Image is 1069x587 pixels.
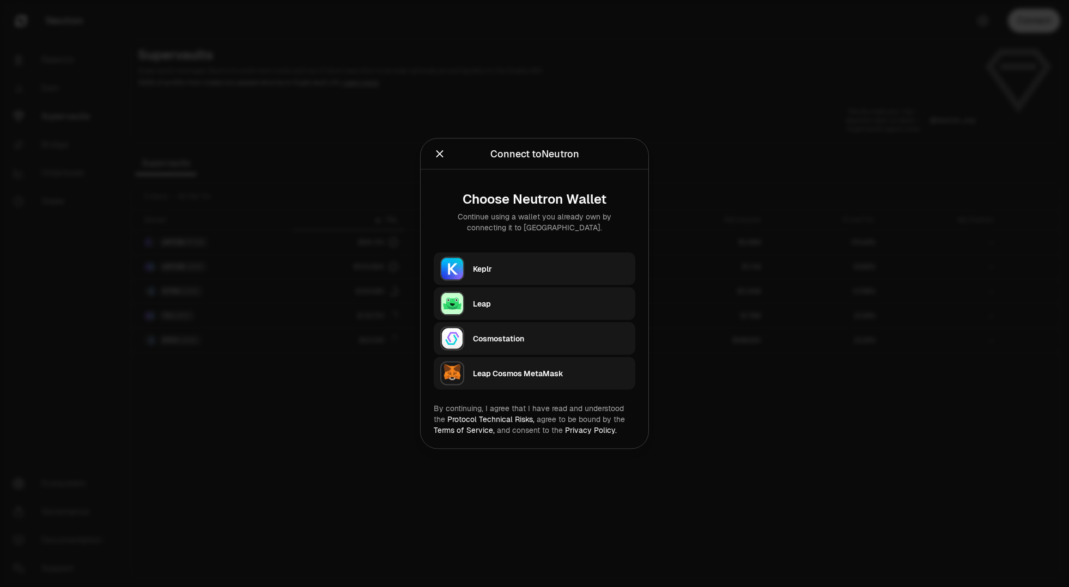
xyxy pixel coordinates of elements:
[434,288,635,320] button: LeapLeap
[434,425,495,435] a: Terms of Service,
[434,253,635,285] button: KeplrKeplr
[490,146,579,162] div: Connect to Neutron
[473,333,629,344] div: Cosmostation
[473,368,629,379] div: Leap Cosmos MetaMask
[434,403,635,436] div: By continuing, I agree that I have read and understood the agree to be bound by the and consent t...
[473,298,629,309] div: Leap
[473,264,629,274] div: Keplr
[434,357,635,390] button: Leap Cosmos MetaMaskLeap Cosmos MetaMask
[434,322,635,355] button: CosmostationCosmostation
[440,362,464,386] img: Leap Cosmos MetaMask
[447,414,534,424] a: Protocol Technical Risks,
[440,292,464,316] img: Leap
[440,327,464,351] img: Cosmostation
[440,257,464,281] img: Keplr
[442,192,627,207] div: Choose Neutron Wallet
[442,211,627,233] div: Continue using a wallet you already own by connecting it to [GEOGRAPHIC_DATA].
[565,425,617,435] a: Privacy Policy.
[434,146,446,162] button: Close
